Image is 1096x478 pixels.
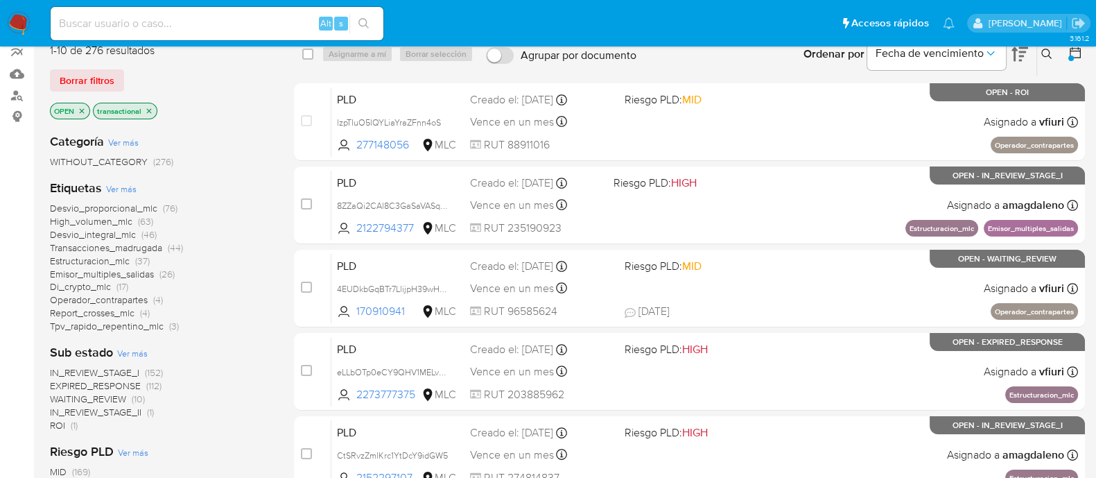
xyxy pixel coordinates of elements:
p: aline.magdaleno@mercadolibre.com [988,17,1066,30]
input: Buscar usuario o caso... [51,15,383,33]
span: Accesos rápidos [851,16,929,31]
button: search-icon [349,14,378,33]
span: Alt [320,17,331,30]
a: Notificaciones [943,17,955,29]
a: Salir [1071,16,1086,31]
span: 3.161.2 [1069,33,1089,44]
span: s [339,17,343,30]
